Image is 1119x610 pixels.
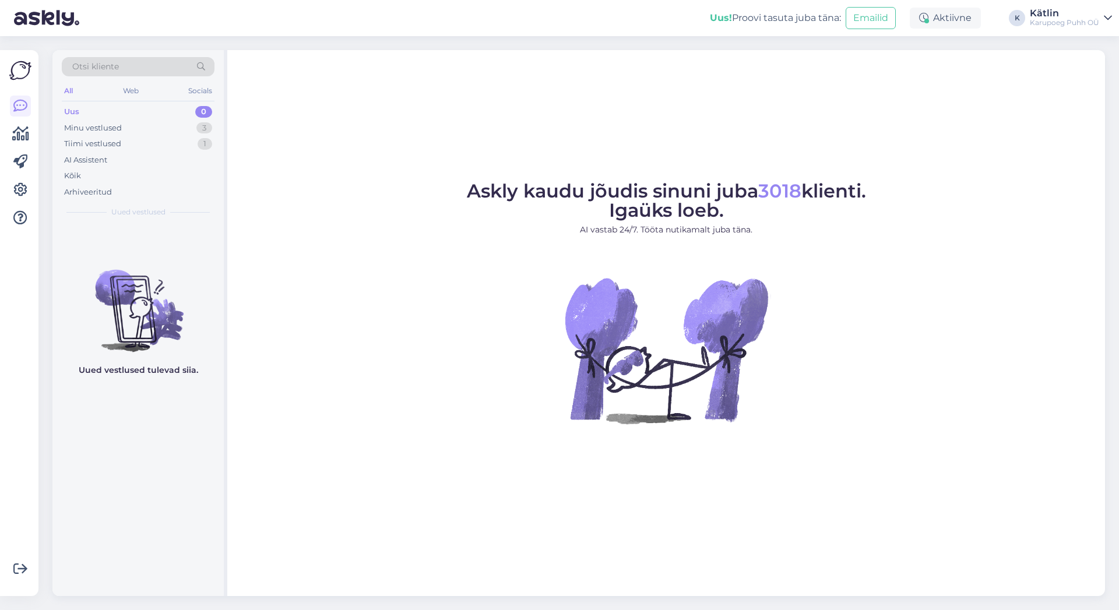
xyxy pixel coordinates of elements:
div: Socials [186,83,214,98]
div: 3 [196,122,212,134]
div: Kõik [64,170,81,182]
div: Web [121,83,141,98]
div: Uus [64,106,79,118]
b: Uus! [710,12,732,23]
div: Aktiivne [910,8,981,29]
div: Tiimi vestlused [64,138,121,150]
img: Askly Logo [9,59,31,82]
span: Otsi kliente [72,61,119,73]
img: No Chat active [561,245,771,455]
a: KätlinKarupoeg Puhh OÜ [1030,9,1112,27]
div: Arhiveeritud [64,186,112,198]
p: AI vastab 24/7. Tööta nutikamalt juba täna. [467,224,866,236]
span: 3018 [758,179,801,202]
div: Karupoeg Puhh OÜ [1030,18,1099,27]
div: All [62,83,75,98]
div: Proovi tasuta juba täna: [710,11,841,25]
button: Emailid [846,7,896,29]
div: AI Assistent [64,154,107,166]
div: Minu vestlused [64,122,122,134]
div: 1 [198,138,212,150]
span: Uued vestlused [111,207,166,217]
div: K [1009,10,1025,26]
div: Kätlin [1030,9,1099,18]
div: 0 [195,106,212,118]
img: No chats [52,249,224,354]
span: Askly kaudu jõudis sinuni juba klienti. Igaüks loeb. [467,179,866,221]
p: Uued vestlused tulevad siia. [79,364,198,376]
